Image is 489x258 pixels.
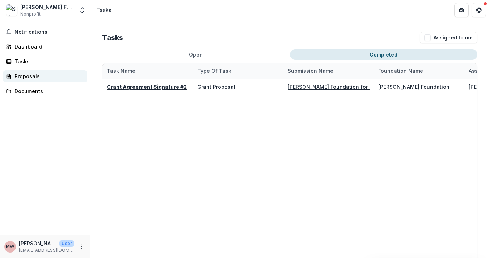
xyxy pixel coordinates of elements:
div: Type of Task [193,63,283,79]
p: User [59,240,74,247]
button: Partners [454,3,469,17]
button: Assigned to me [420,32,477,43]
div: Task Name [102,63,193,79]
button: More [77,242,86,251]
a: Dashboard [3,41,87,53]
button: Open entity switcher [77,3,87,17]
p: [PERSON_NAME] [19,240,56,247]
div: Dashboard [14,43,81,50]
img: Schott Foundation for Public Education [6,4,17,16]
div: [PERSON_NAME] Foundation [378,83,450,91]
div: Foundation Name [374,63,464,79]
div: Submission Name [283,67,338,75]
a: Tasks [3,55,87,67]
button: Notifications [3,26,87,38]
button: Open [102,49,290,60]
div: [PERSON_NAME] Foundation for Public Education [20,3,74,11]
button: Get Help [472,3,486,17]
div: Submission Name [283,63,374,79]
div: Grant Proposal [197,83,235,91]
a: Proposals [3,70,87,82]
div: Melissa Wiggins [6,244,14,249]
button: Completed [290,49,478,60]
div: Documents [14,87,81,95]
a: Documents [3,85,87,97]
div: Tasks [14,58,81,65]
div: Tasks [96,6,111,14]
a: Grant Agreement Signature #2 [107,84,187,90]
div: Type of Task [193,67,236,75]
p: [EMAIL_ADDRESS][DOMAIN_NAME] [19,247,74,254]
h2: Tasks [102,33,123,42]
span: Notifications [14,29,84,35]
div: Task Name [102,67,140,75]
div: Proposals [14,72,81,80]
div: Foundation Name [374,67,427,75]
nav: breadcrumb [93,5,114,15]
span: Nonprofit [20,11,41,17]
